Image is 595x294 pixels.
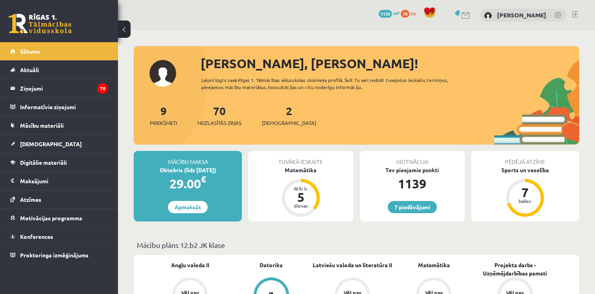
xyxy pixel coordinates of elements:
[513,186,537,199] div: 7
[10,42,108,60] a: Sākums
[471,166,579,174] div: Sports un veselība
[289,203,313,208] div: dienas
[401,10,409,18] span: 70
[137,240,576,250] p: Mācību plāns 12.b2 JK klase
[134,166,242,174] div: Oktobris (līdz [DATE])
[10,246,108,264] a: Proktoringa izmēģinājums
[360,174,465,193] div: 1139
[20,48,40,55] span: Sākums
[20,196,41,203] span: Atzīmes
[10,153,108,171] a: Digitālie materiāli
[471,166,579,218] a: Sports un veselība 7 balles
[20,159,67,166] span: Digitālie materiāli
[201,54,579,73] div: [PERSON_NAME], [PERSON_NAME]!
[289,186,313,191] div: Atlicis
[150,104,177,127] a: 9Priekšmeti
[97,83,108,94] i: 70
[134,151,242,166] div: Mācību maksa
[20,172,108,190] legend: Maksājumi
[150,119,177,127] span: Priekšmeti
[197,104,241,127] a: 70Neizlasītās ziņas
[9,14,72,33] a: Rīgas 1. Tālmācības vidusskola
[20,251,88,259] span: Proktoringa izmēģinājums
[20,140,82,147] span: [DEMOGRAPHIC_DATA]
[401,10,420,16] a: 70 xp
[393,10,400,16] span: mP
[10,172,108,190] a: Maksājumi
[484,12,492,20] img: Megija Elizabete Muižniece
[20,122,64,129] span: Mācību materiāli
[248,166,353,218] a: Matemātika Atlicis 5 dienas
[262,104,316,127] a: 2[DEMOGRAPHIC_DATA]
[248,166,353,174] div: Matemātika
[360,166,465,174] div: Tev pieejamie punkti
[10,135,108,153] a: [DEMOGRAPHIC_DATA]
[379,10,400,16] a: 1139 mP
[411,10,416,16] span: xp
[10,227,108,246] a: Konferences
[418,261,450,269] a: Matemātika
[201,76,469,91] div: Laipni lūgts savā Rīgas 1. Tālmācības vidusskolas skolnieka profilā. Šeit Tu vari redzēt tuvojošo...
[497,11,546,19] a: [PERSON_NAME]
[289,191,313,203] div: 5
[20,214,82,221] span: Motivācijas programma
[388,201,437,213] a: 7 piedāvājumi
[379,10,392,18] span: 1139
[20,79,108,97] legend: Ziņojumi
[10,116,108,134] a: Mācību materiāli
[20,98,108,116] legend: Informatīvie ziņojumi
[10,79,108,97] a: Ziņojumi70
[168,201,208,213] a: Apmaksāt
[313,261,392,269] a: Latviešu valoda un literatūra II
[262,119,316,127] span: [DEMOGRAPHIC_DATA]
[20,66,39,73] span: Aktuāli
[513,199,537,203] div: balles
[360,151,465,166] div: Motivācija
[248,151,353,166] div: Tuvākā ieskaite
[260,261,283,269] a: Datorika
[20,233,53,240] span: Konferences
[171,261,209,269] a: Angļu valoda II
[134,174,242,193] div: 29.00
[201,173,206,185] span: €
[197,119,241,127] span: Neizlasītās ziņas
[10,190,108,208] a: Atzīmes
[471,151,579,166] div: Pēdējā atzīme
[474,261,556,277] a: Projekta darbs - Uzņēmējdarbības pamati
[10,61,108,79] a: Aktuāli
[10,98,108,116] a: Informatīvie ziņojumi
[10,209,108,227] a: Motivācijas programma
